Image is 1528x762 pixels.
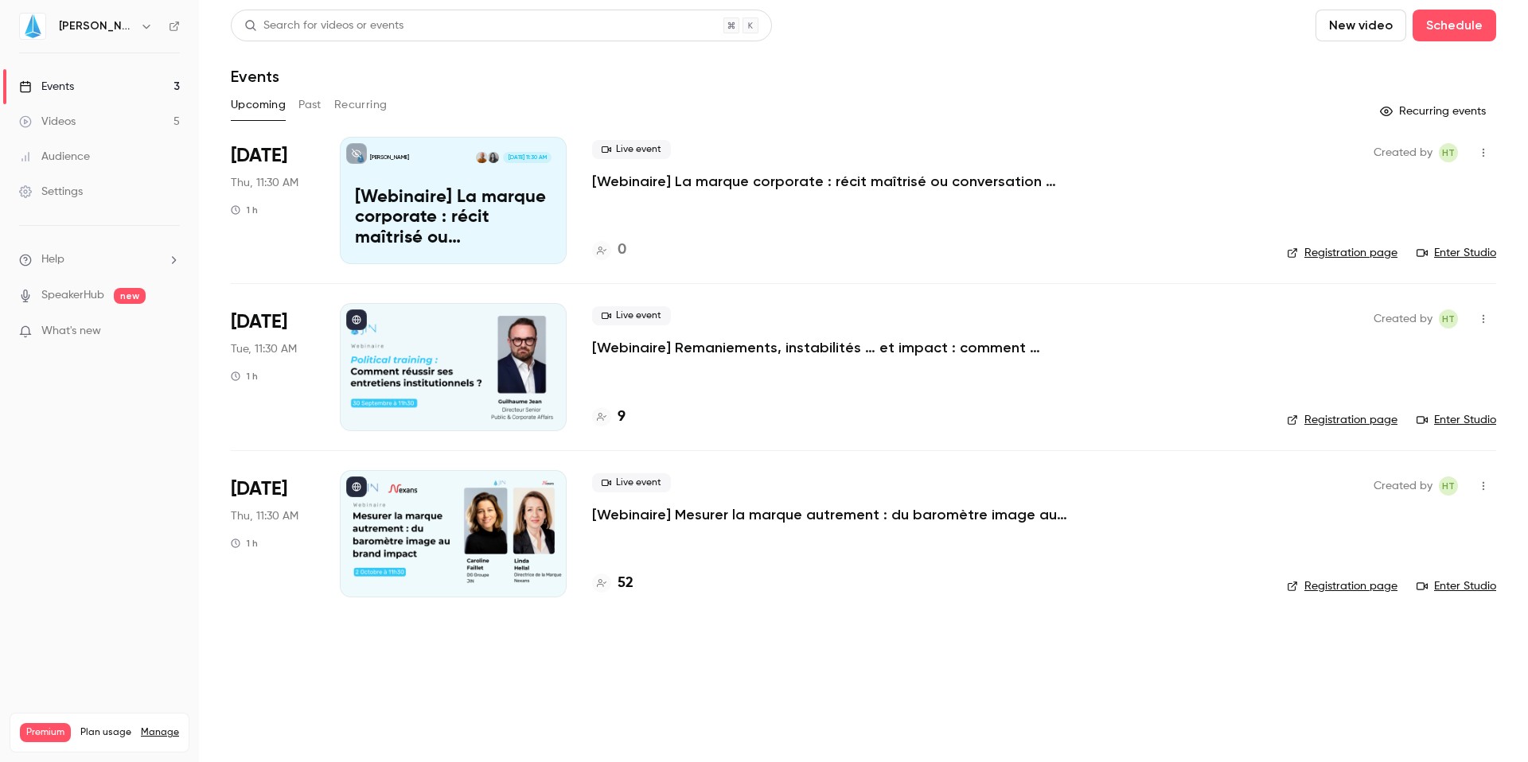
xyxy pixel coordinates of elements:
[231,204,258,216] div: 1 h
[231,92,286,118] button: Upcoming
[592,239,626,261] a: 0
[231,67,279,86] h1: Events
[1442,309,1455,329] span: HT
[19,251,180,268] li: help-dropdown-opener
[476,152,487,163] img: Thibaut Cherchari
[231,143,287,169] span: [DATE]
[1287,412,1397,428] a: Registration page
[592,473,671,492] span: Live event
[59,18,134,34] h6: [PERSON_NAME]
[20,14,45,39] img: JIN
[340,137,567,264] a: [Webinaire] La marque corporate : récit maîtrisé ou conversation impossible ? [PERSON_NAME]Solvei...
[19,114,76,130] div: Videos
[298,92,322,118] button: Past
[334,92,388,118] button: Recurring
[20,723,71,742] span: Premium
[1316,10,1406,41] button: New video
[19,149,90,165] div: Audience
[19,184,83,200] div: Settings
[41,287,104,304] a: SpeakerHub
[1417,578,1496,594] a: Enter Studio
[592,140,671,159] span: Live event
[41,323,101,340] span: What's new
[19,79,74,95] div: Events
[592,338,1070,357] a: [Webinaire] Remaniements, instabilités … et impact : comment réussir ses entretiens institutionne...
[244,17,403,34] div: Search for videos or events
[592,505,1070,524] a: [Webinaire] Mesurer la marque autrement : du baromètre image au brand impact
[592,172,1070,191] a: [Webinaire] La marque corporate : récit maîtrisé ou conversation impossible ?
[114,288,146,304] span: new
[231,341,297,357] span: Tue, 11:30 AM
[618,239,626,261] h4: 0
[618,573,633,594] h4: 52
[231,508,298,524] span: Thu, 11:30 AM
[1374,476,1432,496] span: Created by
[231,537,258,550] div: 1 h
[80,726,131,739] span: Plan usage
[1287,245,1397,261] a: Registration page
[488,152,499,163] img: Solveig Pastor
[231,175,298,191] span: Thu, 11:30 AM
[618,406,626,428] h4: 9
[1439,309,1458,329] span: Hugo Tauzin
[1442,143,1455,162] span: HT
[1439,476,1458,496] span: Hugo Tauzin
[1417,412,1496,428] a: Enter Studio
[231,470,314,597] div: Oct 2 Thu, 11:30 AM (Europe/Paris)
[592,306,671,325] span: Live event
[1374,309,1432,329] span: Created by
[592,573,633,594] a: 52
[1373,99,1496,124] button: Recurring events
[592,406,626,428] a: 9
[231,476,287,502] span: [DATE]
[1287,578,1397,594] a: Registration page
[1417,245,1496,261] a: Enter Studio
[1413,10,1496,41] button: Schedule
[231,309,287,335] span: [DATE]
[503,152,551,163] span: [DATE] 11:30 AM
[231,137,314,264] div: Sep 25 Thu, 11:30 AM (Europe/Paris)
[355,188,552,249] p: [Webinaire] La marque corporate : récit maîtrisé ou conversation impossible ?
[1374,143,1432,162] span: Created by
[1442,476,1455,496] span: HT
[1439,143,1458,162] span: Hugo Tauzin
[370,154,409,161] p: [PERSON_NAME]
[231,303,314,430] div: Sep 30 Tue, 11:30 AM (Europe/Paris)
[141,726,179,739] a: Manage
[231,370,258,383] div: 1 h
[41,251,64,268] span: Help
